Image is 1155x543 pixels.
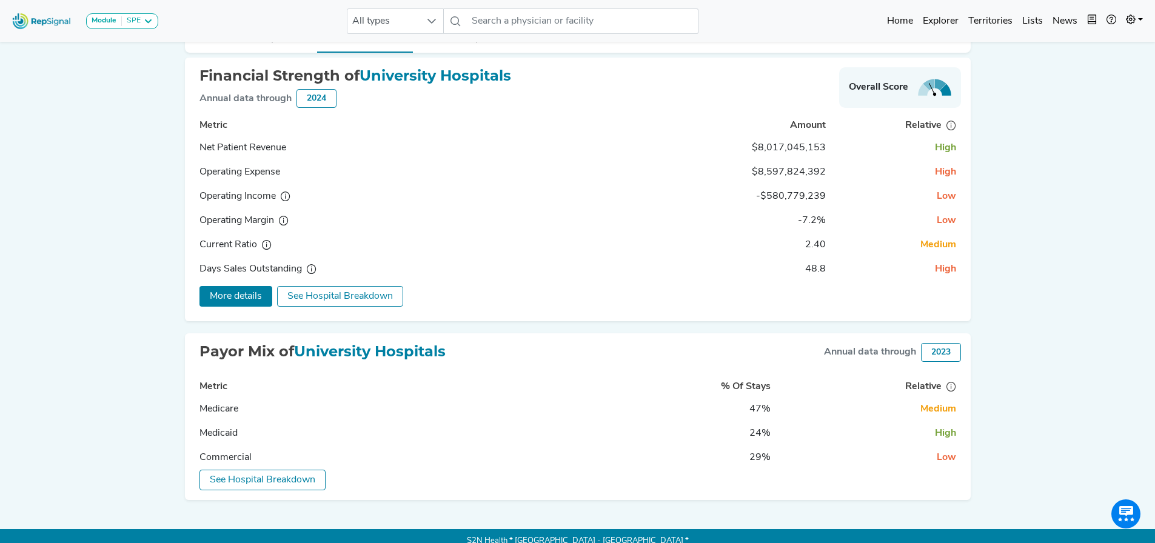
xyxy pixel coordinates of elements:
[195,376,594,397] th: Metric
[935,428,956,438] span: High
[294,342,446,360] span: University Hospitals
[86,13,158,29] button: ModuleSPE
[92,17,116,24] strong: Module
[920,404,956,414] span: Medium
[199,141,647,155] div: Net Patient Revenue
[199,92,292,106] div: Annual data through
[831,115,960,136] th: Relative
[199,189,647,204] div: Operating Income
[749,404,771,414] span: 47%
[805,264,826,274] span: 48.8
[199,238,647,252] div: Current Ratio
[277,286,403,307] button: See Hospital Breakdown
[935,167,956,177] span: High
[963,9,1017,33] a: Territories
[937,453,956,462] span: Low
[467,8,698,34] input: Search a physician or facility
[199,165,647,179] div: Operating Expense
[360,67,511,84] span: University Hospitals
[756,192,826,201] span: -$580,779,239
[849,80,908,95] strong: Overall Score
[749,428,771,438] span: 24%
[210,475,315,485] span: See Hospital Breakdown
[935,264,956,274] span: High
[199,213,647,228] div: Operating Margin
[882,9,918,33] a: Home
[918,79,951,96] img: strengthMeter2.10ce9edd.svg
[937,192,956,201] span: Low
[935,143,956,153] span: High
[1017,9,1048,33] a: Lists
[1082,9,1102,33] button: Intel Book
[652,115,831,136] th: Amount
[1048,9,1082,33] a: News
[918,9,963,33] a: Explorer
[195,115,652,136] th: Metric
[749,453,771,462] span: 29%
[805,240,826,250] span: 2.40
[199,286,272,307] button: More details
[199,342,294,360] span: Payor Mix of
[752,143,826,153] span: $8,017,045,153
[122,16,141,26] div: SPE
[199,67,360,84] span: Financial Strength of
[921,343,961,362] div: 2023
[347,9,420,33] span: All types
[199,426,321,441] div: Medicaid
[824,345,916,359] div: Annual data through
[798,216,826,225] span: -7.2%
[937,216,956,225] span: Low
[287,291,393,301] span: See Hospital Breakdown
[199,402,321,416] div: Medicare
[296,89,336,108] div: 2024
[920,240,956,250] span: Medium
[199,450,321,465] div: Commercial
[594,376,775,397] th: % Of Stays
[199,470,326,490] button: See Hospital Breakdown
[775,376,960,397] th: Relative
[752,167,826,177] span: $8,597,824,392
[199,262,647,276] div: Days Sales Outstanding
